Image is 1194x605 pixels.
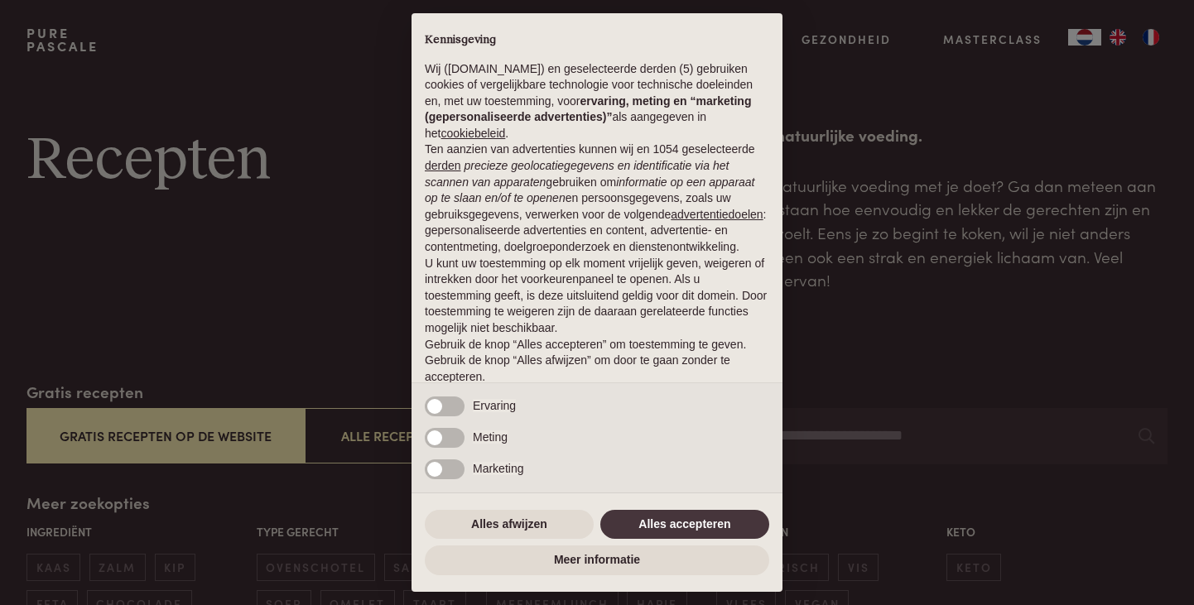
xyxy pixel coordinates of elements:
button: Alles accepteren [600,510,769,540]
a: cookiebeleid [441,127,505,140]
button: advertentiedoelen [671,207,763,223]
h2: Kennisgeving [425,33,769,48]
button: Alles afwijzen [425,510,594,540]
button: derden [425,158,461,175]
em: precieze geolocatiegegevens en identificatie via het scannen van apparaten [425,159,729,189]
span: Meting [473,430,508,444]
strong: ervaring, meting en “marketing (gepersonaliseerde advertenties)” [425,94,751,124]
span: Ervaring [473,399,516,412]
p: Gebruik de knop “Alles accepteren” om toestemming te geven. Gebruik de knop “Alles afwijzen” om d... [425,337,769,386]
p: U kunt uw toestemming op elk moment vrijelijk geven, weigeren of intrekken door het voorkeurenpan... [425,256,769,337]
p: Wij ([DOMAIN_NAME]) en geselecteerde derden (5) gebruiken cookies of vergelijkbare technologie vo... [425,61,769,142]
em: informatie op een apparaat op te slaan en/of te openen [425,175,755,205]
span: Marketing [473,462,523,475]
p: Ten aanzien van advertenties kunnen wij en 1054 geselecteerde gebruiken om en persoonsgegevens, z... [425,142,769,255]
button: Meer informatie [425,545,769,575]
